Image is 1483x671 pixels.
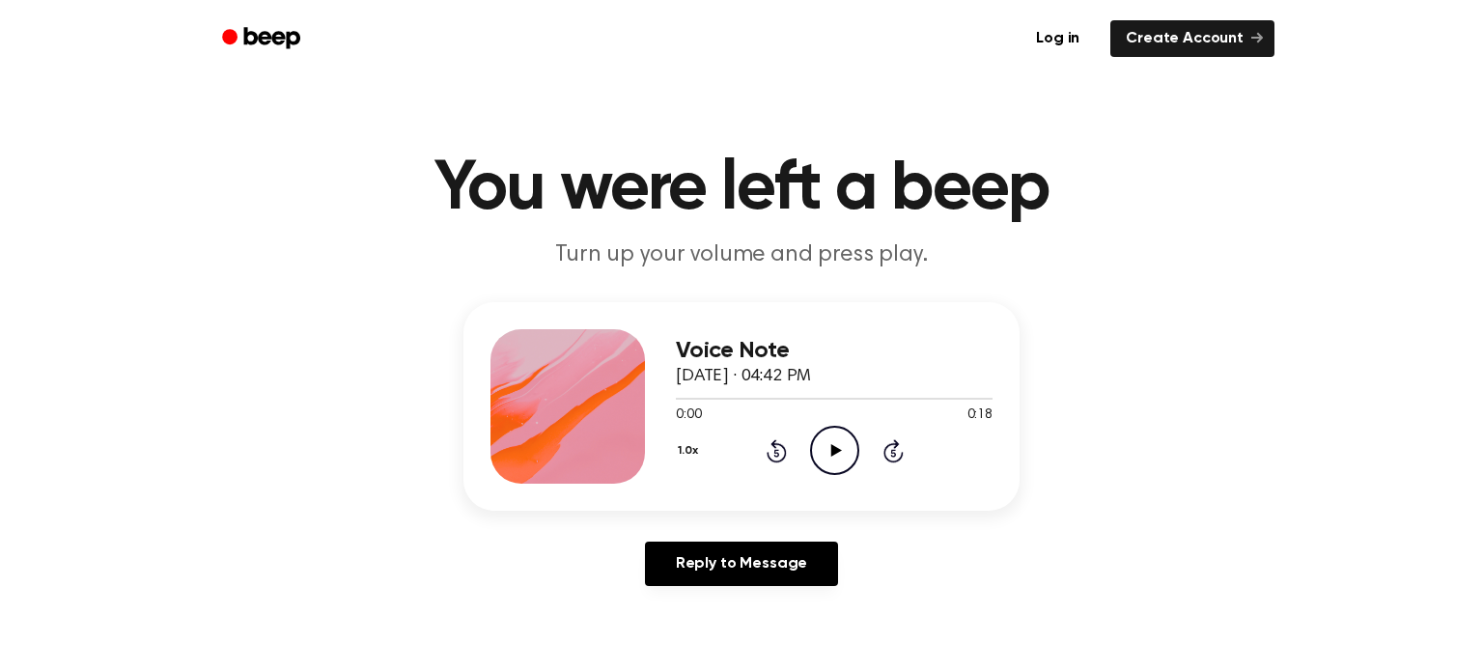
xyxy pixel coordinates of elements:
a: Create Account [1110,20,1274,57]
span: [DATE] · 04:42 PM [676,368,811,385]
span: 0:18 [967,405,993,426]
span: 0:00 [676,405,701,426]
h3: Voice Note [676,338,993,364]
h1: You were left a beep [247,154,1236,224]
a: Beep [209,20,318,58]
a: Reply to Message [645,542,838,586]
a: Log in [1017,16,1099,61]
button: 1.0x [676,434,705,467]
p: Turn up your volume and press play. [371,239,1112,271]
